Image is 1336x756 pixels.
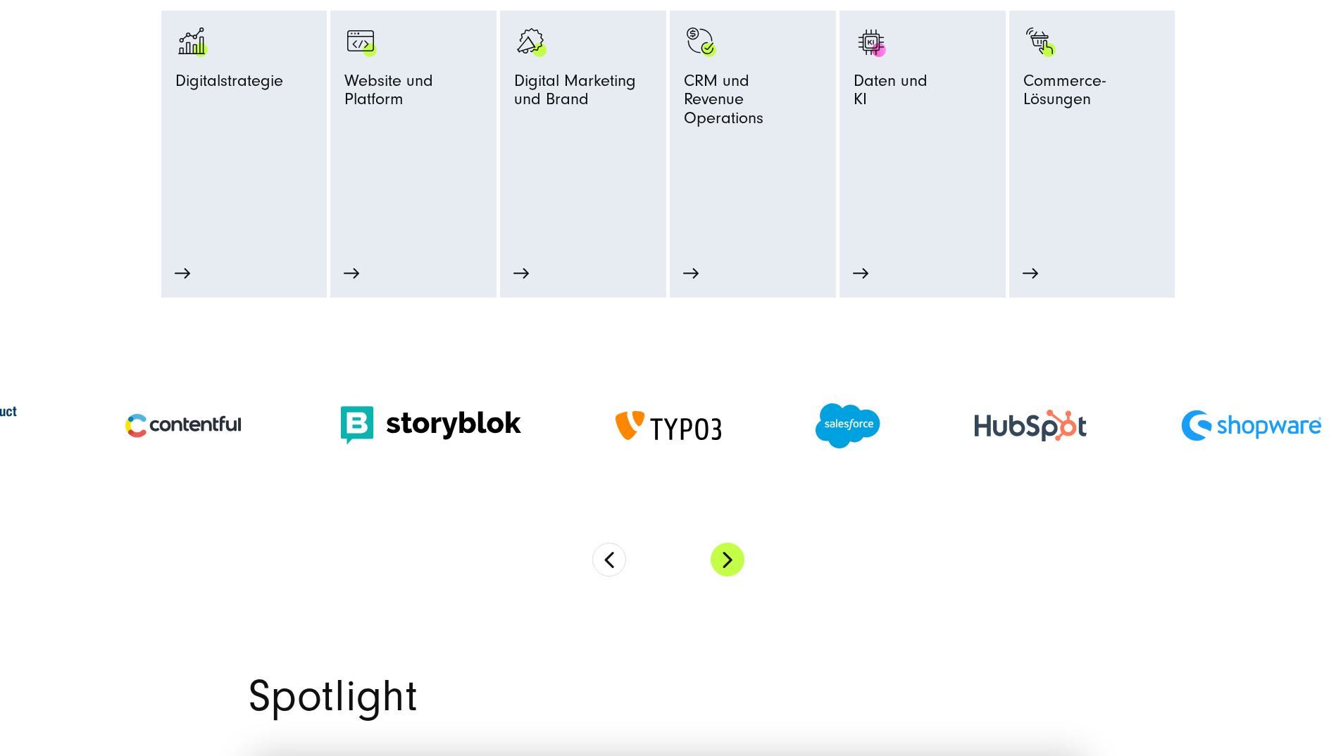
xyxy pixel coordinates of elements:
a: KI 1 KI 1 Daten undKI [854,25,992,202]
img: TYPO3 Gold Memeber Agentur - Digitalagentur für TYPO3 CMS Entwicklung SUNZINET [616,411,721,441]
img: Contentful Partneragentur - Digitalagentur für headless CMS Entwicklung SUNZINET [120,402,246,450]
img: Salesforce Partner Agentur - Digitalagentur SUNZINET [816,403,880,448]
a: Bild eines Fingers, der auf einen schwarzen Einkaufswagen mit grünen Akzenten klickt: Digitalagen... [1023,25,1161,232]
button: Next [711,543,744,577]
a: Browser Symbol als Zeichen für Web Development - Digitalagentur SUNZINET programming-browser-prog... [344,25,482,232]
span: CRM und Revenue Operations [684,72,822,134]
button: Previous [592,543,626,577]
h2: Spotlight [249,675,1088,718]
span: Daten und KI [854,72,928,115]
img: HubSpot Gold Partner Agentur - Digitalagentur SUNZINET [975,410,1087,441]
a: analytics-graph-bar-business analytics-graph-bar-business_white Digitalstrategie [175,25,313,232]
img: Storyblok logo Storyblok Headless CMS Agentur SUNZINET (1) [341,406,521,445]
span: Commerce-Lösungen [1023,72,1161,115]
span: Digitalstrategie [175,72,283,96]
span: Website und Platform [344,72,482,115]
a: Symbol mit einem Haken und einem Dollarzeichen. monetization-approve-business-products_white CRM ... [684,25,822,232]
a: advertising-megaphone-business-products_black advertising-megaphone-business-products_white Digit... [514,25,652,202]
span: Digital Marketing und Brand [514,72,636,115]
img: Shopware Partner Agentur - Digitalagentur SUNZINET [1181,410,1322,441]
